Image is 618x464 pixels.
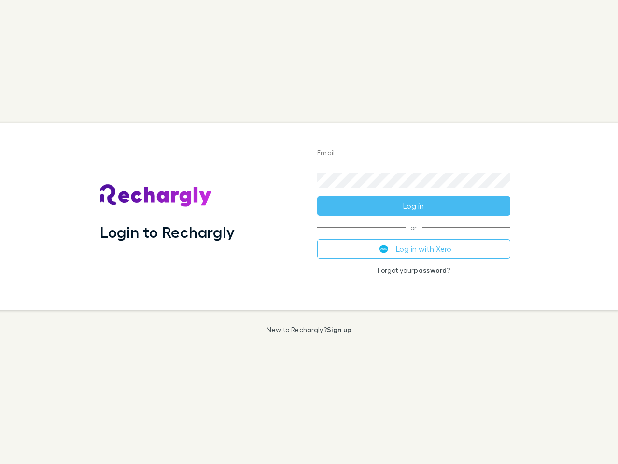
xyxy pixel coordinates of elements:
button: Log in [317,196,510,216]
p: Forgot your ? [317,266,510,274]
img: Xero's logo [379,245,388,253]
h1: Login to Rechargly [100,223,235,241]
a: Sign up [327,325,351,333]
button: Log in with Xero [317,239,510,259]
img: Rechargly's Logo [100,184,212,207]
a: password [414,266,447,274]
p: New to Rechargly? [267,326,352,333]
